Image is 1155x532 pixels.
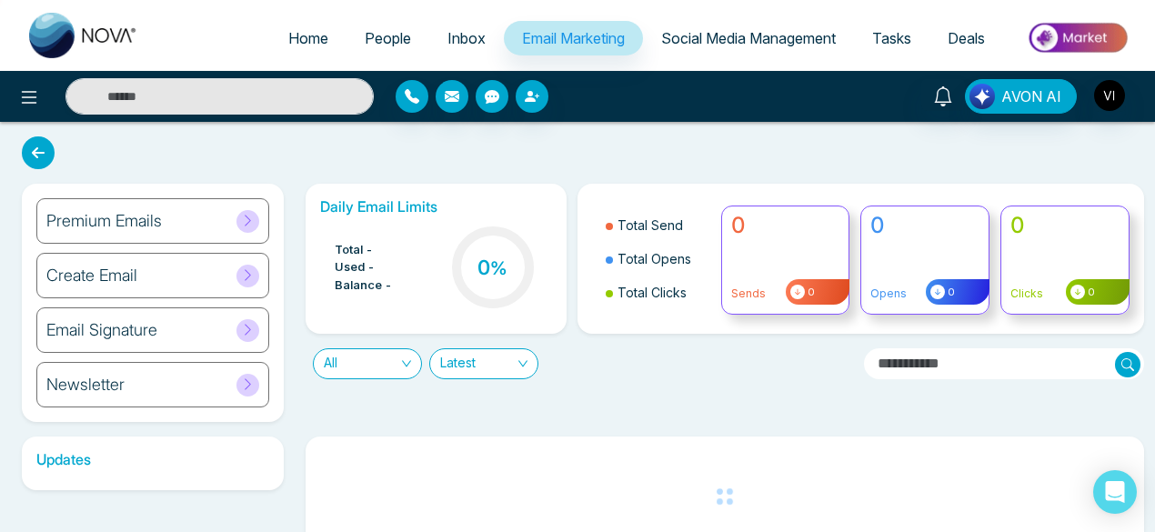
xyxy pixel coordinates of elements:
[365,29,411,47] span: People
[46,266,137,286] h6: Create Email
[504,21,643,55] a: Email Marketing
[870,213,979,239] h4: 0
[731,213,840,239] h4: 0
[1010,213,1120,239] h4: 0
[1085,285,1095,300] span: 0
[606,242,710,276] li: Total Opens
[870,286,979,302] p: Opens
[324,349,411,378] span: All
[1001,85,1061,107] span: AVON AI
[606,208,710,242] li: Total Send
[661,29,836,47] span: Social Media Management
[46,375,125,395] h6: Newsletter
[429,21,504,55] a: Inbox
[320,198,552,216] h6: Daily Email Limits
[335,276,392,295] span: Balance -
[854,21,929,55] a: Tasks
[522,29,625,47] span: Email Marketing
[346,21,429,55] a: People
[46,320,157,340] h6: Email Signature
[46,211,162,231] h6: Premium Emails
[1093,470,1137,514] div: Open Intercom Messenger
[945,285,955,300] span: 0
[335,258,375,276] span: Used -
[969,84,995,109] img: Lead Flow
[440,349,527,378] span: Latest
[1012,17,1144,58] img: Market-place.gif
[731,286,840,302] p: Sends
[805,285,815,300] span: 0
[270,21,346,55] a: Home
[29,13,138,58] img: Nova CRM Logo
[288,29,328,47] span: Home
[929,21,1003,55] a: Deals
[606,276,710,309] li: Total Clicks
[335,241,373,259] span: Total -
[643,21,854,55] a: Social Media Management
[22,451,284,468] h6: Updates
[447,29,486,47] span: Inbox
[1094,80,1125,111] img: User Avatar
[965,79,1077,114] button: AVON AI
[872,29,911,47] span: Tasks
[490,257,507,279] span: %
[1010,286,1120,302] p: Clicks
[948,29,985,47] span: Deals
[477,256,507,279] h3: 0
